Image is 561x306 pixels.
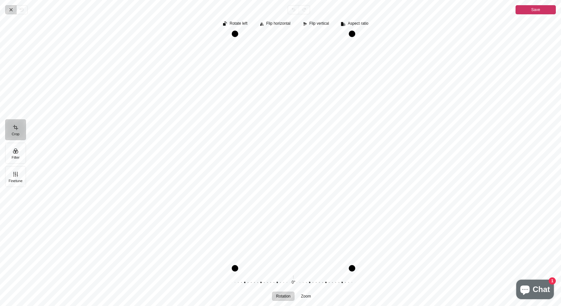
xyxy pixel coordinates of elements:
[514,280,556,301] inbox-online-store-chat: Shopify online store chat
[256,20,294,29] button: Flip horizontal
[349,34,355,268] div: Drag right
[531,6,540,14] span: Save
[276,294,291,298] span: Rotation
[516,5,556,14] button: Save
[338,20,372,29] button: Aspect ratio
[348,21,368,26] span: Aspect ratio
[309,21,329,26] span: Flip vertical
[230,21,247,26] span: Rotate left
[300,20,333,29] button: Flip vertical
[220,20,251,29] button: Rotate left
[301,294,311,298] span: Zoom
[266,21,291,26] span: Flip horizontal
[235,265,352,272] div: Drag bottom
[232,34,238,268] div: Drag left
[235,31,352,37] div: Drag top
